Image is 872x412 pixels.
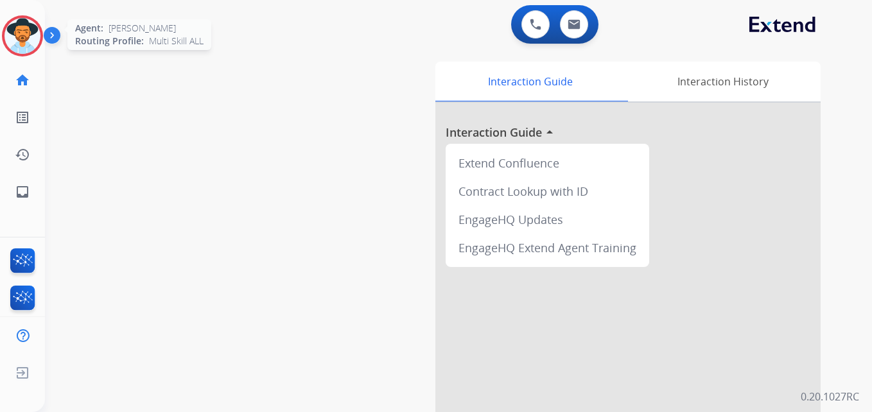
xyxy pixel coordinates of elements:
div: EngageHQ Extend Agent Training [451,234,644,262]
mat-icon: inbox [15,184,30,200]
div: Contract Lookup with ID [451,177,644,205]
div: Interaction History [625,62,821,101]
div: Extend Confluence [451,149,644,177]
div: EngageHQ Updates [451,205,644,234]
mat-icon: home [15,73,30,88]
mat-icon: history [15,147,30,162]
img: avatar [4,18,40,54]
mat-icon: list_alt [15,110,30,125]
span: Agent: [75,22,103,35]
span: Multi Skill ALL [149,35,204,47]
span: Routing Profile: [75,35,144,47]
p: 0.20.1027RC [801,389,859,404]
div: Interaction Guide [435,62,625,101]
span: [PERSON_NAME] [109,22,176,35]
